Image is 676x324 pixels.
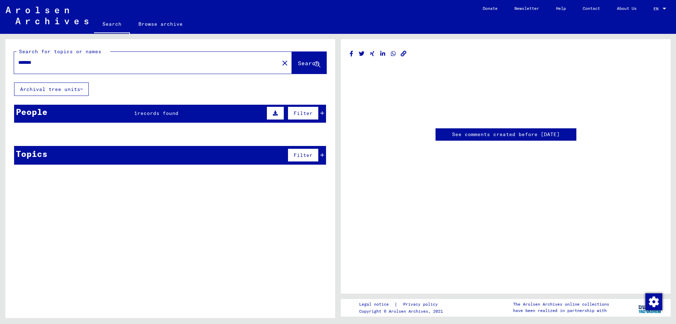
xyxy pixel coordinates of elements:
[358,49,365,58] button: Share on Twitter
[6,7,88,24] img: Arolsen_neg.svg
[400,49,407,58] button: Copy link
[94,16,130,34] a: Search
[379,49,387,58] button: Share on LinkedIn
[294,152,313,158] span: Filter
[390,49,397,58] button: Share on WhatsApp
[19,48,101,55] mat-label: Search for topics or names
[281,59,289,67] mat-icon: close
[359,301,446,308] div: |
[294,110,313,116] span: Filter
[348,49,355,58] button: Share on Facebook
[288,148,319,162] button: Filter
[359,301,394,308] a: Legal notice
[16,105,48,118] div: People
[130,16,191,32] a: Browse archive
[14,82,89,96] button: Archival tree units
[134,110,137,116] span: 1
[637,299,663,316] img: yv_logo.png
[369,49,376,58] button: Share on Xing
[288,106,319,120] button: Filter
[359,308,446,314] p: Copyright © Arolsen Archives, 2021
[513,307,609,314] p: have been realized in partnership with
[298,60,319,67] span: Search
[137,110,179,116] span: records found
[278,56,292,70] button: Clear
[452,131,560,138] a: See comments created before [DATE]
[645,293,662,310] img: Change consent
[653,6,661,11] span: EN
[513,301,609,307] p: The Arolsen Archives online collections
[292,52,326,74] button: Search
[398,301,446,308] a: Privacy policy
